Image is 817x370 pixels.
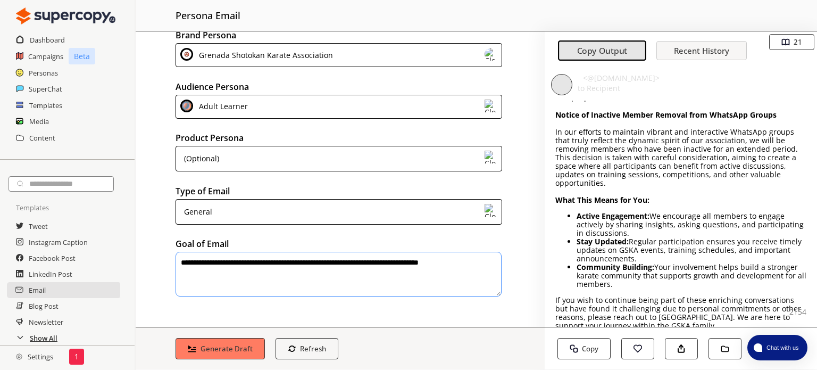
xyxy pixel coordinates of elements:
div: Adult Learner [195,100,248,114]
b: Copy [582,344,598,353]
span: <@[DOMAIN_NAME]> [583,73,660,83]
a: SuperChat [29,81,62,97]
div: (Optional) [180,151,219,167]
a: Tweet [29,218,48,234]
button: Refresh [276,338,339,359]
h2: persona email [176,5,240,26]
div: Grenada Shotokan Karate Association [195,48,333,62]
p: Regular participation ensures you receive timely updates on GSKA events, training schedules, and ... [577,237,806,263]
p: Your involvement helps build a stronger karate community that supports growth and development for... [577,263,806,289]
a: Campaigns [28,48,63,64]
p: If you wish to continue being part of these enriching conversations but have found it challenging... [555,296,806,330]
p: 1 [74,352,79,361]
span: Chat with us [762,343,801,352]
strong: Stay Updated: [577,236,629,246]
textarea: textarea-textarea [176,252,502,297]
p: We hope this message finds you well and thriving in your martial arts journey. As part of our ong... [555,60,806,102]
a: Media [29,113,49,129]
b: Refresh [300,344,326,353]
button: 21 [769,34,815,50]
a: Content [29,130,55,146]
img: Close [485,100,497,112]
button: Recent History [656,41,747,60]
strong: Active Engagement: [577,211,649,221]
a: Blog Post [29,298,59,314]
button: Copy Output [558,41,646,61]
img: Close [180,48,193,61]
b: 21 [794,37,802,47]
button: Generate Draft [176,338,265,359]
a: Personas [29,65,58,81]
img: Close [485,204,497,217]
div: General [180,204,212,220]
img: Close [485,48,497,61]
p: We encourage all members to engage actively by sharing insights, asking questions, and participat... [577,212,806,237]
h2: Type of Email [176,183,505,199]
b: Recent History [674,45,729,56]
a: Email [29,282,46,298]
h2: Audience Persona [176,79,505,95]
p: to Recipient [578,84,801,93]
strong: Community Building: [577,262,654,272]
a: Show All [30,330,57,346]
h2: Product Persona [176,130,505,146]
p: 2154 [789,308,806,316]
a: Templates [29,97,62,113]
button: Copy [557,338,611,359]
a: Facebook Post [29,250,76,266]
h2: Brand Persona [176,27,505,43]
img: Close [16,5,115,27]
a: Dashboard [30,32,65,48]
img: Close [180,100,193,112]
strong: What This Means for You: [555,195,649,205]
h2: Goal of Email [176,236,505,252]
button: atlas-launcher [747,335,807,360]
a: Newsletter [29,314,63,330]
b: Generate Draft [201,344,253,353]
p: In our efforts to maintain vibrant and interactive WhatsApp groups that truly reflect the dynamic... [555,128,806,187]
p: Beta [69,48,95,64]
a: Instagram Caption [29,234,88,250]
strong: Notice of Inactive Member Removal from WhatsApp Groups [555,110,777,120]
img: Close [16,353,22,360]
a: LinkedIn Post [29,266,72,282]
img: Close [485,151,497,163]
b: Copy Output [577,45,627,56]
